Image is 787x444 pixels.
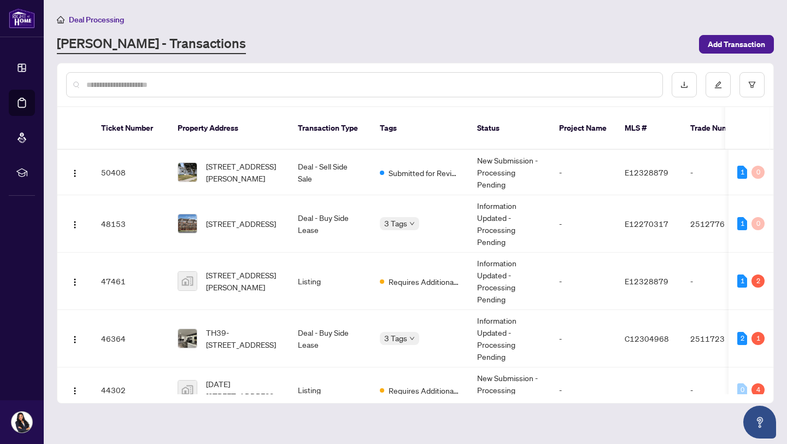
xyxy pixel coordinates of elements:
span: down [409,336,415,341]
button: Add Transaction [699,35,774,54]
span: E12328879 [625,167,668,177]
img: Logo [71,278,79,287]
th: Project Name [550,107,616,150]
span: TH39-[STREET_ADDRESS] [206,326,280,350]
img: Logo [71,387,79,395]
td: 48153 [92,195,169,253]
div: 0 [751,166,765,179]
span: Requires Additional Docs [389,384,460,396]
td: Listing [289,253,371,310]
td: 44302 [92,367,169,413]
img: Logo [71,335,79,344]
td: - [550,310,616,367]
th: Ticket Number [92,107,169,150]
span: filter [748,81,756,89]
div: 2 [737,332,747,345]
span: download [680,81,688,89]
td: 50408 [92,150,169,195]
td: New Submission - Processing Pending [468,150,550,195]
a: [PERSON_NAME] - Transactions [57,34,246,54]
button: Logo [66,163,84,181]
span: Add Transaction [708,36,765,53]
td: 2511723 [682,310,758,367]
span: 3 Tags [384,217,407,230]
span: down [409,221,415,226]
div: 2 [751,274,765,288]
th: Tags [371,107,468,150]
div: 0 [751,217,765,230]
img: Profile Icon [11,412,32,433]
span: C12304968 [625,334,669,343]
span: [STREET_ADDRESS][PERSON_NAME] [206,269,280,293]
span: [STREET_ADDRESS][PERSON_NAME] [206,160,280,184]
button: Logo [66,330,84,347]
span: [STREET_ADDRESS] [206,218,276,230]
span: [DATE][STREET_ADDRESS][DATE] [206,378,280,402]
button: download [672,72,697,97]
td: - [550,253,616,310]
button: edit [706,72,731,97]
th: Status [468,107,550,150]
img: logo [9,8,35,28]
th: Trade Number [682,107,758,150]
td: - [682,150,758,195]
td: 47461 [92,253,169,310]
td: Information Updated - Processing Pending [468,253,550,310]
button: Logo [66,381,84,399]
div: 1 [737,166,747,179]
td: - [550,150,616,195]
img: thumbnail-img [178,163,197,182]
td: 2512776 [682,195,758,253]
td: - [550,195,616,253]
img: Logo [71,169,79,178]
td: - [550,367,616,413]
span: 3 Tags [384,332,407,344]
span: home [57,16,64,24]
span: Submitted for Review [389,167,460,179]
img: thumbnail-img [178,329,197,348]
td: 46364 [92,310,169,367]
img: thumbnail-img [178,381,197,399]
button: Logo [66,272,84,290]
span: E12270317 [625,219,668,229]
td: Information Updated - Processing Pending [468,310,550,367]
button: Open asap [743,406,776,439]
td: Information Updated - Processing Pending [468,195,550,253]
div: 1 [737,217,747,230]
td: - [682,253,758,310]
td: Deal - Sell Side Sale [289,150,371,195]
span: Requires Additional Docs [389,276,460,288]
button: Logo [66,215,84,232]
img: thumbnail-img [178,272,197,290]
div: 1 [737,274,747,288]
div: 4 [751,383,765,396]
span: Deal Processing [69,15,124,25]
div: 1 [751,332,765,345]
td: - [682,367,758,413]
td: Listing [289,367,371,413]
td: New Submission - Processing Pending [468,367,550,413]
span: edit [714,81,722,89]
img: thumbnail-img [178,214,197,233]
th: MLS # [616,107,682,150]
div: 0 [737,383,747,396]
img: Logo [71,220,79,229]
th: Property Address [169,107,289,150]
td: Deal - Buy Side Lease [289,195,371,253]
button: filter [739,72,765,97]
span: E12328879 [625,276,668,286]
th: Transaction Type [289,107,371,150]
td: Deal - Buy Side Lease [289,310,371,367]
